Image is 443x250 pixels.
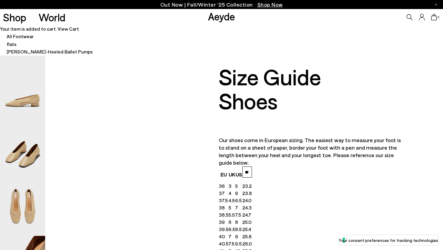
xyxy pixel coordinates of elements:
td: 9.5 [235,240,242,247]
a: Aeyde [208,10,235,23]
td: 39 [219,218,228,226]
p: Our shoes come in European sizing. The easiest way to measure your foot is to stand on a sheet of... [219,136,401,166]
td: 40.5 [219,240,228,247]
a: Shop [3,12,26,23]
td: 4 [228,190,235,197]
td: 7 [235,204,242,211]
td: 36 [219,182,228,190]
td: 4.5 [228,197,235,204]
td: 8 [235,218,242,226]
td: 7.5 [228,240,235,247]
th: UK [228,166,235,182]
td: 8.5 [235,226,242,233]
span: Navigate to /collections/new-in [257,1,283,8]
td: 37 [219,190,228,197]
td: 9 [235,233,242,240]
td: 24.3 [242,204,252,211]
div: Size Guide [219,64,401,88]
td: 5.5 [228,211,235,218]
span: 0 [437,16,440,19]
td: 26.0 [242,240,252,247]
td: 7 [228,233,235,240]
p: Out Now | Fall/Winter ‘25 Collection [160,1,283,8]
td: 25.0 [242,218,252,226]
td: 23.8 [242,190,252,197]
button: Your consent preferences for tracking technologies [339,235,438,245]
td: 6.5 [235,197,242,204]
label: Your consent preferences for tracking technologies [339,237,438,243]
a: World [39,12,65,23]
td: 6 [228,218,235,226]
td: 37.5 [219,197,228,204]
td: 6.5 [228,226,235,233]
td: 23.2 [242,182,252,190]
th: EU [219,166,228,182]
span: [PERSON_NAME]-Heeled Ballet Pumps [7,49,93,54]
th: US [235,166,242,182]
div: Shoes [219,88,401,112]
a: 0 [431,14,437,20]
td: 3 [228,182,235,190]
td: 5 [228,204,235,211]
td: 5 [235,182,242,190]
td: 38.5 [219,211,228,218]
a: flats [7,41,17,47]
td: 38 [219,204,228,211]
td: 39.5 [219,226,228,233]
td: 25.8 [242,233,252,240]
td: 24.7 [242,211,252,218]
td: 40 [219,233,228,240]
td: 25.4 [242,226,252,233]
a: View Cart [58,26,79,32]
a: All Footwear [7,33,34,39]
td: 24.0 [242,197,252,204]
td: 6 [235,190,242,197]
td: 7.5 [235,211,242,218]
